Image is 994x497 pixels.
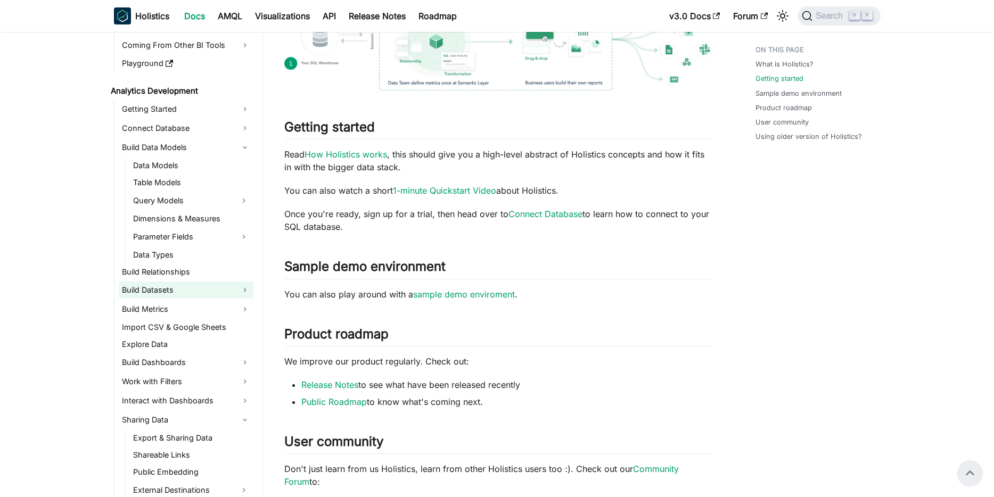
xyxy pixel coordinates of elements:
a: Work with Filters [119,373,253,390]
b: Holistics [135,10,169,22]
a: Release Notes [301,379,358,390]
a: Build Datasets [119,281,253,299]
a: Connect Database [119,120,253,137]
a: Query Models [130,192,234,209]
li: to see what have been released recently [301,378,713,391]
button: Scroll back to top [957,460,983,486]
a: Explore Data [119,337,253,352]
button: Switch between dark and light mode (currently light mode) [774,7,791,24]
a: Build Data Models [119,139,253,156]
button: Search (Command+K) [798,6,880,26]
h2: Product roadmap [284,326,713,346]
kbd: ⌘ [849,11,860,20]
a: 1-minute Quickstart Video [393,185,496,196]
a: Docs [178,7,211,24]
a: Visualizations [249,7,316,24]
a: Playground [119,56,253,71]
a: Analytics Development [108,84,253,98]
a: Using older version of Holistics? [755,131,862,142]
a: Data Types [130,247,253,262]
a: Import CSV & Google Sheets [119,320,253,335]
a: Build Dashboards [119,354,253,371]
p: Don't just learn from us Holistics, learn from other Holistics users too :). Check out our to: [284,462,713,488]
a: Export & Sharing Data [130,430,253,445]
a: Coming From Other BI Tools [119,37,253,54]
img: Holistics [114,7,131,24]
a: Product roadmap [755,103,812,113]
a: HolisticsHolistics [114,7,169,24]
p: Read , this should give you a high-level abstract of Holistics concepts and how it fits in with t... [284,148,713,173]
kbd: K [862,11,873,20]
a: Community Forum [284,463,679,487]
a: What is Holistics? [755,59,814,69]
a: Getting started [755,73,803,84]
a: v3.0 Docs [663,7,727,24]
a: AMQL [211,7,249,24]
a: Getting Started [119,101,253,118]
a: Roadmap [412,7,463,24]
a: Sharing Data [119,411,253,428]
h2: Getting started [284,119,713,139]
a: How Holistics works [305,149,387,160]
a: Sample demo environment [755,88,842,98]
a: Build Metrics [119,301,253,318]
a: API [316,7,342,24]
a: Forum [727,7,774,24]
p: You can also play around with a . [284,288,713,301]
a: Table Models [130,175,253,190]
button: Expand sidebar category 'Parameter Fields' [234,228,253,245]
a: Build Relationships [119,264,253,279]
a: Release Notes [342,7,412,24]
a: Interact with Dashboards [119,392,253,409]
p: You can also watch a short about Holistics. [284,184,713,197]
a: User community [755,117,809,127]
li: to know what's coming next. [301,395,713,408]
button: Expand sidebar category 'Query Models' [234,192,253,209]
a: Parameter Fields [130,228,234,245]
nav: Docs sidebar [103,32,263,497]
p: We improve our product regularly. Check out: [284,355,713,368]
h2: Sample demo environment [284,259,713,279]
h2: User community [284,434,713,454]
a: Data Models [130,158,253,173]
span: Search [812,11,849,21]
a: Shareable Links [130,448,253,462]
a: Dimensions & Measures [130,211,253,226]
a: Public Roadmap [301,396,367,407]
a: Connect Database [508,209,582,219]
a: Public Embedding [130,465,253,479]
a: sample demo enviroment [413,289,515,300]
p: Once you're ready, sign up for a trial, then head over to to learn how to connect to your SQL dat... [284,208,713,233]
